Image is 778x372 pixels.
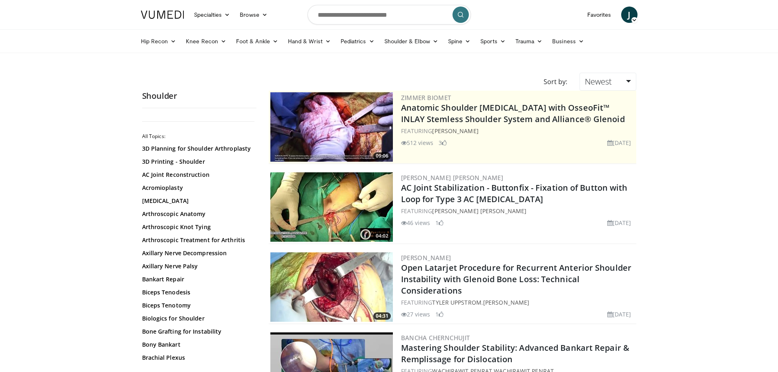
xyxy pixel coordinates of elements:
a: [MEDICAL_DATA] [142,197,252,205]
a: [PERSON_NAME] [PERSON_NAME] [401,174,504,182]
li: [DATE] [607,218,631,227]
a: Biceps Tenotomy [142,301,252,310]
li: 1 [435,310,444,319]
li: 512 views [401,138,434,147]
a: Tyler Uppstrom [432,298,481,306]
a: Bankart Repair [142,275,252,283]
input: Search topics, interventions [308,5,471,25]
a: Browse [235,7,272,23]
a: [PERSON_NAME] [PERSON_NAME] [432,207,526,215]
a: Zimmer Biomet [401,94,451,102]
a: [PERSON_NAME] [401,254,451,262]
a: Pediatrics [336,33,379,49]
span: 04:02 [373,232,391,240]
a: Sports [475,33,510,49]
span: Newest [585,76,612,87]
a: Bancha Chernchujit [401,334,470,342]
a: Anatomic Shoulder [MEDICAL_DATA] with OsseoFit™ INLAY Stemless Shoulder System and Alliance® Glenoid [401,102,625,125]
div: FEATURING [401,127,635,135]
a: 04:31 [270,252,393,322]
div: Sort by: [537,73,573,91]
a: Specialties [189,7,235,23]
a: Brachial Plexus [142,354,252,362]
a: 09:06 [270,92,393,162]
a: Arthroscopic Treatment for Arthritis [142,236,252,244]
a: AC Joint Stabilization - Buttonfix - Fixation of Button with Loop for Type 3 AC [MEDICAL_DATA] [401,182,628,205]
img: 2b2da37e-a9b6-423e-b87e-b89ec568d167.300x170_q85_crop-smart_upscale.jpg [270,252,393,322]
a: Hand & Wrist [283,33,336,49]
div: FEATURING , [401,298,635,307]
a: Shoulder & Elbow [379,33,443,49]
a: 3D Planning for Shoulder Arthroplasty [142,145,252,153]
li: 1 [435,218,444,227]
span: 04:31 [373,312,391,320]
h2: All Topics: [142,133,254,140]
a: 04:02 [270,172,393,242]
a: Hip Recon [136,33,181,49]
div: FEATURING [401,207,635,215]
a: Bony Bankart [142,341,252,349]
a: Business [547,33,589,49]
img: VuMedi Logo [141,11,184,19]
li: 46 views [401,218,430,227]
a: Bone Grafting for Instability [142,327,252,336]
a: J [621,7,638,23]
a: Knee Recon [181,33,231,49]
img: c2f644dc-a967-485d-903d-283ce6bc3929.300x170_q85_crop-smart_upscale.jpg [270,172,393,242]
a: Arthroscopic Knot Tying [142,223,252,231]
a: Axillary Nerve Palsy [142,262,252,270]
a: Favorites [582,7,616,23]
a: Arthroscopic Anatomy [142,210,252,218]
a: [PERSON_NAME] [483,298,529,306]
a: Mastering Shoulder Stability: Advanced Bankart Repair & Remplissage for Dislocation [401,342,630,365]
span: 09:06 [373,152,391,160]
a: Trauma [510,33,548,49]
a: Newest [580,73,636,91]
img: 59d0d6d9-feca-4357-b9cd-4bad2cd35cb6.300x170_q85_crop-smart_upscale.jpg [270,92,393,162]
a: Biceps Tenodesis [142,288,252,296]
a: AC Joint Reconstruction [142,171,252,179]
a: Acromioplasty [142,184,252,192]
a: [PERSON_NAME] [432,127,478,135]
li: [DATE] [607,310,631,319]
a: Open Latarjet Procedure for Recurrent Anterior Shoulder Instability with Glenoid Bone Loss: Techn... [401,262,632,296]
a: Foot & Ankle [231,33,283,49]
h2: Shoulder [142,91,256,101]
li: [DATE] [607,138,631,147]
li: 3 [439,138,447,147]
a: Axillary Nerve Decompression [142,249,252,257]
a: Biologics for Shoulder [142,314,252,323]
a: Spine [443,33,475,49]
li: 27 views [401,310,430,319]
a: 3D Printing - Shoulder [142,158,252,166]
